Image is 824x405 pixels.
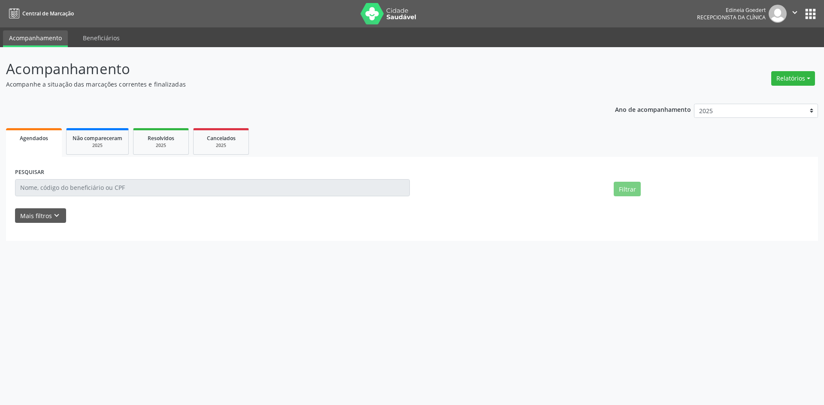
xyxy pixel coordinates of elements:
span: Resolvidos [148,135,174,142]
button: Mais filtroskeyboard_arrow_down [15,208,66,223]
input: Nome, código do beneficiário ou CPF [15,179,410,196]
div: Edineia Goedert [697,6,766,14]
button: Relatórios [771,71,815,86]
i: keyboard_arrow_down [52,211,61,220]
span: Central de Marcação [22,10,74,17]
span: Não compareceram [73,135,122,142]
button:  [787,5,803,23]
a: Central de Marcação [6,6,74,21]
div: 2025 [200,142,242,149]
span: Cancelados [207,135,236,142]
i:  [790,8,800,17]
button: Filtrar [614,182,641,196]
p: Acompanhamento [6,58,574,80]
span: Agendados [20,135,48,142]
label: PESQUISAR [15,166,44,179]
button: apps [803,6,818,21]
div: 2025 [139,142,182,149]
p: Ano de acompanhamento [615,104,691,114]
a: Acompanhamento [3,30,68,47]
div: 2025 [73,142,122,149]
a: Beneficiários [77,30,126,45]
p: Acompanhe a situação das marcações correntes e finalizadas [6,80,574,89]
img: img [769,5,787,23]
span: Recepcionista da clínica [697,14,766,21]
